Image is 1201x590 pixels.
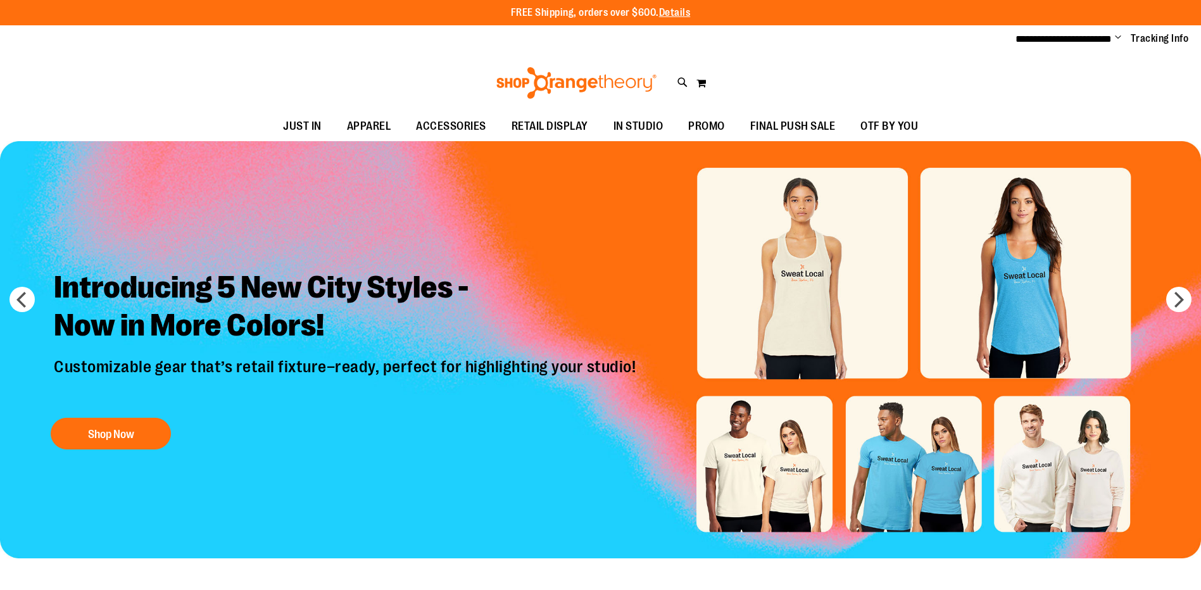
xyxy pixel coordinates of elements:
span: PROMO [688,112,725,141]
button: Account menu [1115,32,1121,45]
button: prev [9,287,35,312]
a: Tracking Info [1131,32,1189,46]
a: APPAREL [334,112,404,141]
span: JUST IN [283,112,322,141]
a: RETAIL DISPLAY [499,112,601,141]
p: FREE Shipping, orders over $600. [511,6,691,20]
img: Shop Orangetheory [494,67,658,99]
span: OTF BY YOU [860,112,918,141]
button: Shop Now [51,418,171,449]
a: JUST IN [270,112,334,141]
button: next [1166,287,1192,312]
a: ACCESSORIES [403,112,499,141]
span: ACCESSORIES [416,112,486,141]
span: IN STUDIO [613,112,663,141]
a: FINAL PUSH SALE [738,112,848,141]
span: RETAIL DISPLAY [512,112,588,141]
a: Details [659,7,691,18]
h2: Introducing 5 New City Styles - Now in More Colors! [44,259,645,357]
a: PROMO [676,112,738,141]
span: APPAREL [347,112,391,141]
span: FINAL PUSH SALE [750,112,836,141]
a: Introducing 5 New City Styles -Now in More Colors! Customizable gear that’s retail fixture–ready,... [44,259,645,456]
a: IN STUDIO [601,112,676,141]
a: OTF BY YOU [848,112,931,141]
p: Customizable gear that’s retail fixture–ready, perfect for highlighting your studio! [44,357,645,405]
